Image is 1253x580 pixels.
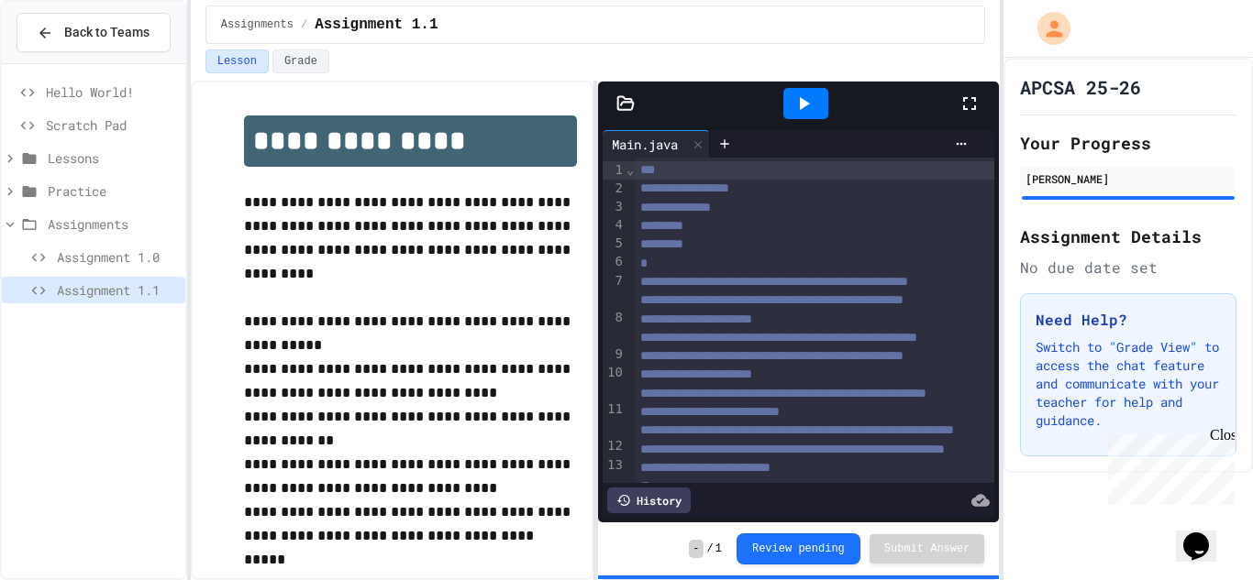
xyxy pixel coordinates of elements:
h3: Need Help? [1036,309,1221,331]
span: Assignment 1.0 [57,247,178,267]
div: [PERSON_NAME] [1026,170,1231,187]
button: Back to Teams [17,13,171,52]
h1: APCSA 25-26 [1020,74,1141,100]
span: Practice [48,181,178,201]
div: 11 [603,400,626,437]
span: Assignments [48,214,178,234]
div: Chat with us now!Close [7,7,127,116]
span: Scratch Pad [46,115,178,135]
span: Fold line [626,162,635,177]
button: Lesson [205,49,269,73]
span: / [301,17,307,32]
div: 12 [603,437,626,455]
h2: Your Progress [1020,130,1236,156]
span: Hello World! [46,82,178,102]
iframe: chat widget [1101,427,1235,505]
span: / [707,542,714,556]
button: Grade [272,49,329,73]
div: 9 [603,345,626,364]
div: 2 [603,180,626,198]
div: 4 [603,216,626,235]
div: Main.java [603,135,687,154]
div: 3 [603,198,626,216]
span: Assignment 1.1 [57,280,178,300]
span: - [689,540,703,558]
span: Submit Answer [884,542,970,556]
div: 1 [603,161,626,180]
div: 8 [603,309,626,345]
span: 1 [715,542,722,556]
div: 7 [603,272,626,309]
div: History [607,487,691,513]
button: Review pending [737,533,860,564]
div: 6 [603,253,626,271]
div: 10 [603,364,626,400]
button: Submit Answer [870,534,985,564]
div: My Account [1018,7,1075,49]
h2: Assignment Details [1020,224,1236,249]
p: Switch to "Grade View" to access the chat feature and communicate with your teacher for help and ... [1036,338,1221,430]
div: Main.java [603,130,710,158]
div: No due date set [1020,257,1236,279]
div: 13 [603,456,626,493]
span: Assignment 1.1 [315,14,438,36]
span: Assignments [221,17,294,32]
iframe: chat widget [1176,507,1235,562]
span: Back to Teams [64,23,150,42]
div: 5 [603,235,626,253]
span: Lessons [48,148,178,168]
